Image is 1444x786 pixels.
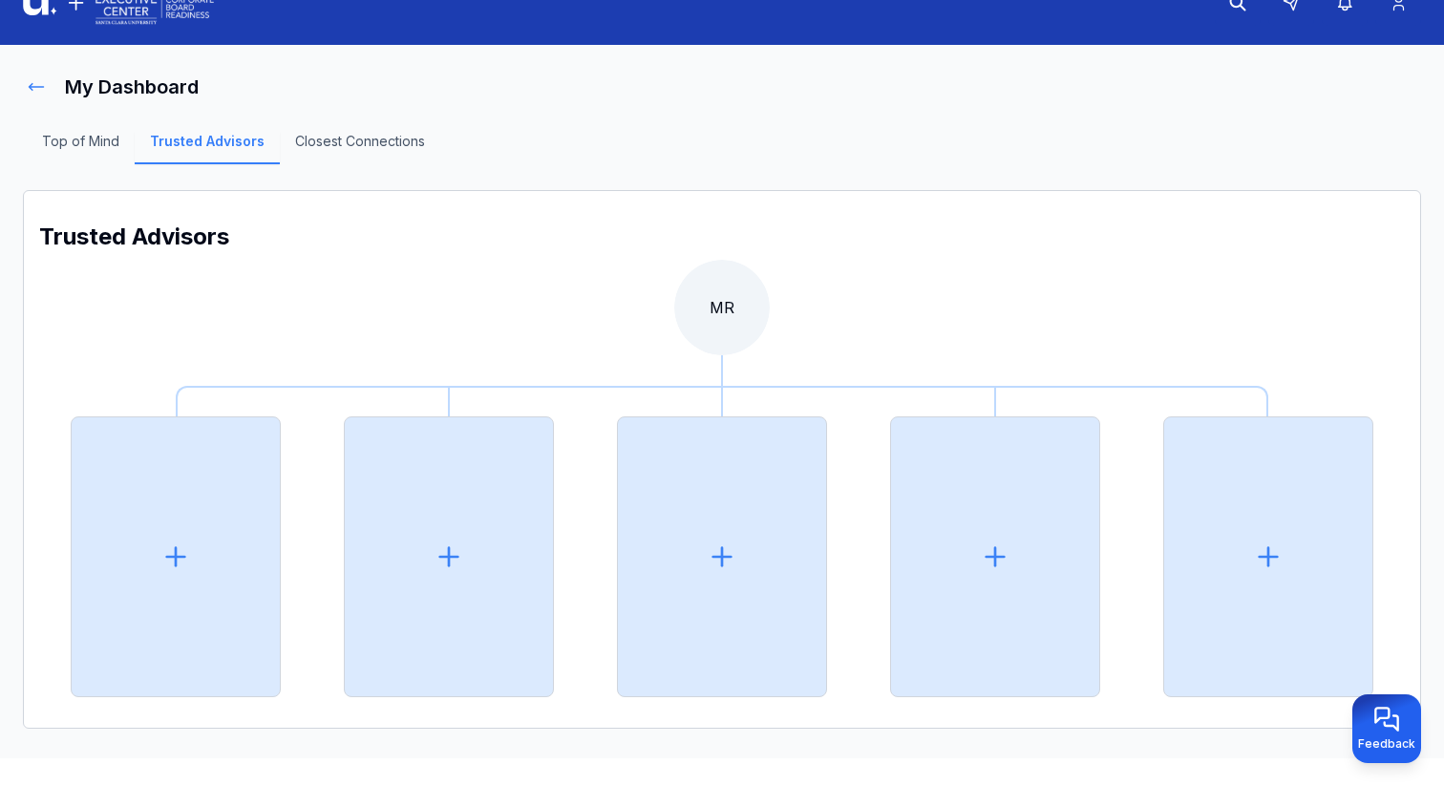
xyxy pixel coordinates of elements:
[674,260,770,355] span: MR
[39,222,1405,252] h1: Trusted Advisors
[27,132,135,164] a: Top of Mind
[135,132,280,164] a: Trusted Advisors
[1352,694,1421,763] button: Provide feedback
[280,132,440,164] a: Closest Connections
[65,74,199,100] h1: My Dashboard
[1358,736,1415,752] span: Feedback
